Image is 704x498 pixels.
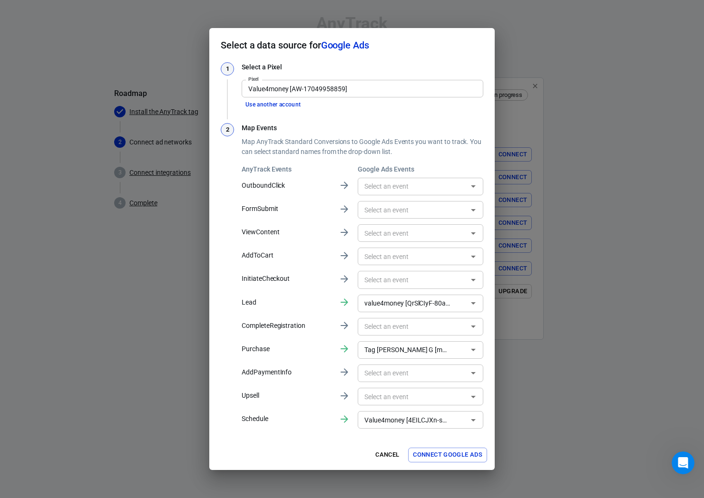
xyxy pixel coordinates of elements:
button: Open [467,390,480,403]
button: Open [467,180,480,193]
p: AddToCart [242,250,331,260]
p: AddPaymentInfo [242,367,331,377]
input: Select an event [361,250,465,262]
button: Open [467,227,480,240]
button: Open [467,413,480,427]
p: Purchase [242,344,331,354]
button: Open [467,250,480,263]
iframe: Intercom live chat [672,451,694,474]
input: Select an event [361,181,465,192]
div: 2 [221,123,234,136]
input: Select an event [361,321,465,333]
input: Select an event [361,414,452,426]
button: Open [467,203,480,217]
h2: Select a data source for [209,28,495,62]
p: InitiateCheckout [242,274,331,284]
button: Use another account [242,100,305,110]
button: Open [467,320,480,333]
p: Map AnyTrack Standard Conversions to Google Ads Events you want to track. You can select standard... [242,137,483,157]
button: Connect Google Ads [408,448,487,462]
input: Select an event [361,367,465,379]
h3: Map Events [242,123,483,133]
input: Select an event [361,274,465,286]
input: Select an event [361,297,452,309]
span: Google Ads [321,39,369,51]
p: Lead [242,297,331,307]
button: Open [467,273,480,287]
input: Select an event [361,344,452,356]
input: Select an event [361,391,465,402]
button: Cancel [372,448,402,462]
button: Open [467,366,480,380]
p: FormSubmit [242,204,331,214]
p: Upsell [242,391,331,401]
p: ViewContent [242,227,331,237]
label: Pixel [248,76,259,83]
input: Select an event [361,227,465,239]
p: Schedule [242,414,331,424]
button: Open [467,343,480,356]
h6: AnyTrack Events [242,164,331,174]
p: OutboundClick [242,181,331,191]
input: Type to search [244,83,479,95]
button: Open [467,297,480,310]
h3: Select a Pixel [242,62,483,72]
div: 1 [221,62,234,76]
h6: Google Ads Events [358,164,483,174]
p: CompleteRegistration [242,321,331,331]
input: Select an event [361,204,465,216]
